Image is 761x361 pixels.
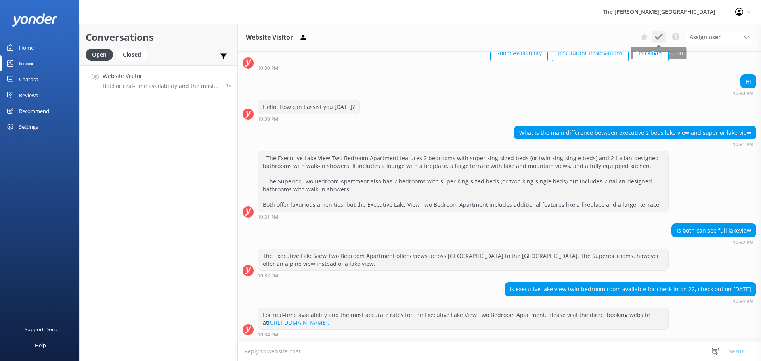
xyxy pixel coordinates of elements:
[103,82,220,90] p: Bot: For real-time availability and the most accurate rates for the Executive Lake View Two Bedro...
[19,87,38,103] div: Reviews
[246,32,293,43] h3: Website Visitor
[117,50,151,59] a: Closed
[258,100,359,114] div: Hello! How can I assist you [DATE]?
[552,45,629,61] button: Restaurant Reservations
[117,49,147,61] div: Closed
[25,321,57,337] div: Support Docs
[258,117,278,122] strong: 10:30 PM
[258,66,278,71] strong: 10:30 PM
[686,31,753,44] div: Assign User
[505,283,756,296] div: Is executive lake view twin bedroom room available for check in on 22, check out on [DATE]
[733,91,753,96] strong: 10:30 PM
[258,214,669,220] div: Sep 30 2025 10:31pm (UTC +13:00) Pacific/Auckland
[505,298,756,304] div: Sep 30 2025 10:34pm (UTC +13:00) Pacific/Auckland
[19,40,34,55] div: Home
[80,65,237,95] a: Website VisitorBot:For real-time availability and the most accurate rates for the Executive Lake ...
[226,82,231,89] span: Sep 30 2025 10:34pm (UTC +13:00) Pacific/Auckland
[733,142,753,147] strong: 10:31 PM
[19,55,34,71] div: Inbox
[86,50,117,59] a: Open
[258,116,360,122] div: Sep 30 2025 10:30pm (UTC +13:00) Pacific/Auckland
[671,239,756,245] div: Sep 30 2025 10:32pm (UTC +13:00) Pacific/Auckland
[258,332,669,337] div: Sep 30 2025 10:34pm (UTC +13:00) Pacific/Auckland
[86,49,113,61] div: Open
[733,90,756,96] div: Sep 30 2025 10:30pm (UTC +13:00) Pacific/Auckland
[12,13,57,27] img: yonder-white-logo.png
[733,299,753,304] strong: 10:34 PM
[514,126,756,139] div: What is the main difference between executive 2 beds lake view and superior lake view
[258,308,668,329] div: For real-time availability and the most accurate rates for the Executive Lake View Two Bedroom Ap...
[490,45,548,61] button: Room Availability
[514,141,756,147] div: Sep 30 2025 10:31pm (UTC +13:00) Pacific/Auckland
[672,224,756,237] div: Is both can see full lakeview
[258,215,278,220] strong: 10:31 PM
[258,151,668,211] div: - The Executive Lake View Two Bedroom Apartment features 2 bedrooms with super king-sized beds (o...
[258,273,278,278] strong: 10:32 PM
[103,72,220,80] h4: Website Visitor
[19,71,38,87] div: Chatbot
[633,45,669,61] button: Packages
[258,65,669,71] div: Sep 30 2025 10:30pm (UTC +13:00) Pacific/Auckland
[258,332,278,337] strong: 10:34 PM
[258,273,669,278] div: Sep 30 2025 10:32pm (UTC +13:00) Pacific/Auckland
[86,30,231,45] h2: Conversations
[690,33,721,42] span: Assign user
[19,103,49,119] div: Recommend
[19,119,38,135] div: Settings
[258,249,668,270] div: The Executive Lake View Two Bedroom Apartment offers views across [GEOGRAPHIC_DATA] to the [GEOGR...
[733,240,753,245] strong: 10:32 PM
[35,337,46,353] div: Help
[268,319,329,326] a: [URL][DOMAIN_NAME].
[741,75,756,88] div: Hi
